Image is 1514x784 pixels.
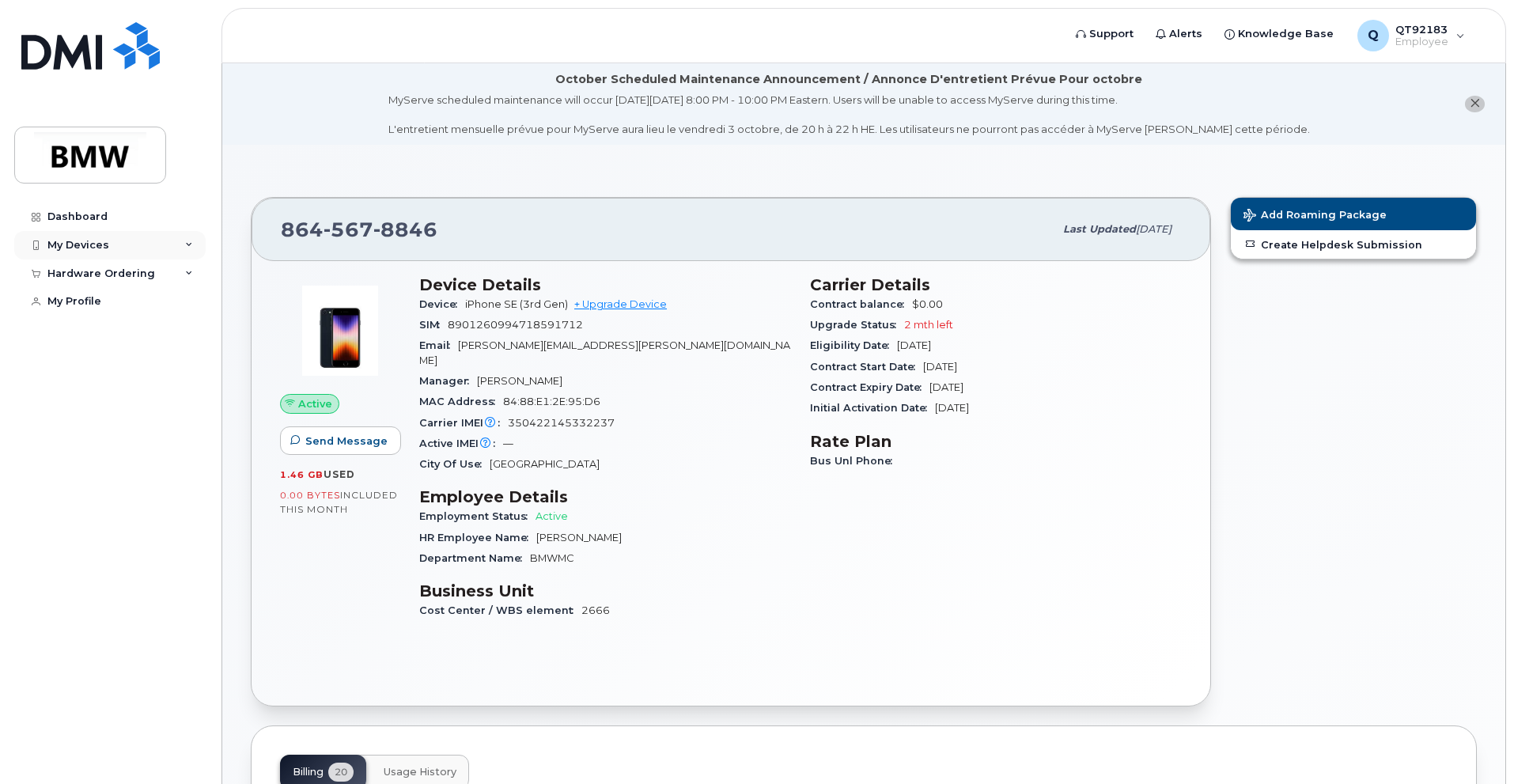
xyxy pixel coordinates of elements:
[373,218,437,241] span: 8846
[419,396,503,407] span: MAC Address
[810,275,1182,294] h3: Carrier Details
[530,552,574,564] span: BMWMC
[503,396,600,407] span: 84:88:E1:2E:95:D6
[324,468,355,480] span: used
[305,434,388,449] span: Send Message
[419,532,536,543] span: HR Employee Name
[419,552,530,564] span: Department Name
[581,604,610,616] span: 2666
[810,432,1182,451] h3: Rate Plan
[536,532,622,543] span: [PERSON_NAME]
[935,402,969,414] span: [DATE]
[293,283,388,378] img: image20231002-3703462-1angbar.jpeg
[1445,715,1502,772] iframe: Messenger Launcher
[388,93,1310,137] div: MyServe scheduled maintenance will occur [DATE][DATE] 8:00 PM - 10:00 PM Eastern. Users will be u...
[912,298,943,310] span: $0.00
[419,298,465,310] span: Device
[810,319,904,331] span: Upgrade Status
[324,218,373,241] span: 567
[419,339,790,365] span: [PERSON_NAME][EMAIL_ADDRESS][PERSON_NAME][DOMAIN_NAME]
[503,437,513,449] span: —
[810,402,935,414] span: Initial Activation Date
[1243,209,1387,224] span: Add Roaming Package
[419,275,791,294] h3: Device Details
[923,361,957,373] span: [DATE]
[419,581,791,600] h3: Business Unit
[536,510,568,522] span: Active
[419,319,448,331] span: SIM
[508,417,615,429] span: 350422145332237
[904,319,953,331] span: 2 mth left
[1231,198,1476,230] button: Add Roaming Package
[555,71,1142,88] div: October Scheduled Maintenance Announcement / Annonce D'entretient Prévue Pour octobre
[280,469,324,480] span: 1.46 GB
[280,426,401,455] button: Send Message
[1231,230,1476,259] a: Create Helpdesk Submission
[1063,223,1136,235] span: Last updated
[419,417,508,429] span: Carrier IMEI
[897,339,931,351] span: [DATE]
[281,218,437,241] span: 864
[1136,223,1171,235] span: [DATE]
[280,490,340,501] span: 0.00 Bytes
[1465,96,1485,112] button: close notification
[810,455,900,467] span: Bus Unl Phone
[280,489,398,515] span: included this month
[490,458,600,470] span: [GEOGRAPHIC_DATA]
[419,339,458,351] span: Email
[929,381,963,393] span: [DATE]
[384,766,456,778] span: Usage History
[298,396,332,411] span: Active
[419,487,791,506] h3: Employee Details
[810,298,912,310] span: Contract balance
[419,604,581,616] span: Cost Center / WBS element
[810,361,923,373] span: Contract Start Date
[419,458,490,470] span: City Of Use
[810,339,897,351] span: Eligibility Date
[810,381,929,393] span: Contract Expiry Date
[477,375,562,387] span: [PERSON_NAME]
[465,298,568,310] span: iPhone SE (3rd Gen)
[574,298,667,310] a: + Upgrade Device
[419,510,536,522] span: Employment Status
[419,375,477,387] span: Manager
[448,319,583,331] span: 8901260994718591712
[419,437,503,449] span: Active IMEI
